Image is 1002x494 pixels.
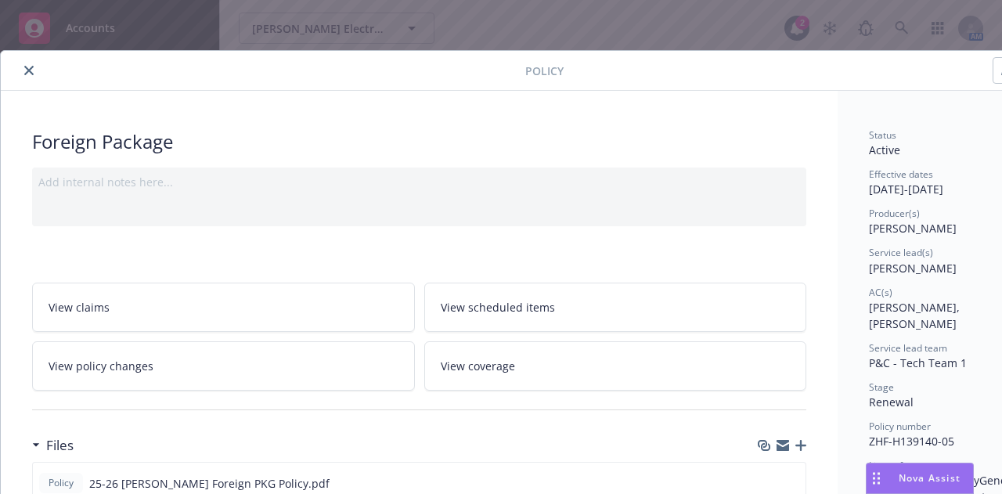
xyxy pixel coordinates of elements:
span: [PERSON_NAME] [869,221,957,236]
div: Drag to move [867,463,886,493]
span: Status [869,128,896,142]
a: View coverage [424,341,807,391]
a: View scheduled items [424,283,807,332]
span: Effective dates [869,168,933,181]
span: Stage [869,380,894,394]
span: Policy [525,63,564,79]
div: Files [32,435,74,456]
h3: Files [46,435,74,456]
span: [PERSON_NAME] [869,261,957,276]
a: View claims [32,283,415,332]
span: AC(s) [869,286,892,299]
span: View scheduled items [441,299,555,316]
span: Active [869,142,900,157]
span: 25-26 [PERSON_NAME] Foreign PKG Policy.pdf [89,475,330,492]
button: close [20,61,38,80]
span: P&C - Tech Team 1 [869,355,967,370]
span: Lines of coverage [869,459,946,472]
a: View policy changes [32,341,415,391]
span: Service lead(s) [869,246,933,259]
span: View coverage [441,358,515,374]
span: [PERSON_NAME], [PERSON_NAME] [869,300,963,331]
span: Nova Assist [899,471,961,485]
span: Policy number [869,420,931,433]
span: View claims [49,299,110,316]
button: download file [760,475,773,492]
span: Service lead team [869,341,947,355]
div: Add internal notes here... [38,174,800,190]
button: preview file [785,475,799,492]
span: Renewal [869,395,914,409]
span: Policy [45,476,77,490]
div: Foreign Package [32,128,806,155]
span: View policy changes [49,358,153,374]
span: ZHF-H139140-05 [869,434,954,449]
button: Nova Assist [866,463,974,494]
span: Producer(s) [869,207,920,220]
